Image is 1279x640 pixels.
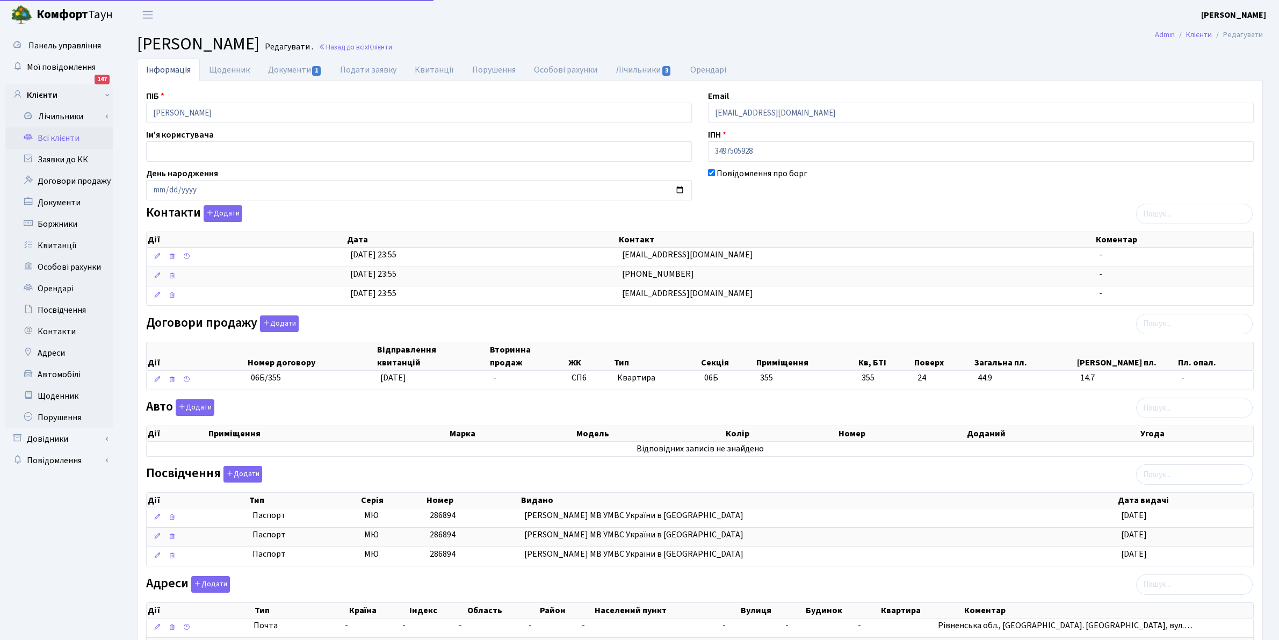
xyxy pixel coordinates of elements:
th: Секція [700,342,756,370]
a: Інформація [137,59,200,81]
span: 14.7 [1080,372,1173,384]
th: Номер [425,493,520,508]
span: 355 [760,372,773,384]
span: [DATE] [1121,548,1147,560]
span: 286894 [430,548,456,560]
label: Ім'я користувача [146,128,214,141]
td: Відповідних записів не знайдено [147,442,1253,456]
th: Вторинна продаж [489,342,568,370]
a: Додати [221,464,262,483]
span: - [493,372,496,384]
a: Клієнти [5,84,113,106]
th: Дії [147,232,346,247]
span: МЮ [364,548,379,560]
span: 3 [662,66,671,76]
input: Пошук... [1136,464,1253,485]
th: Тип [613,342,700,370]
label: Авто [146,399,214,416]
th: Кв, БТІ [857,342,913,370]
th: Відправлення квитанцій [376,342,489,370]
th: Коментар [1095,232,1253,247]
th: Видано [520,493,1116,508]
th: Вулиця [740,603,805,618]
span: - [345,620,394,632]
a: Порушення [463,59,525,81]
a: Боржники [5,213,113,235]
th: Марка [449,426,575,441]
nav: breadcrumb [1139,24,1279,46]
span: [PERSON_NAME] МВ УМВС України в [GEOGRAPHIC_DATA] [524,529,743,541]
button: Договори продажу [260,315,299,332]
th: Контакт [618,232,1095,247]
th: Тип [254,603,348,618]
label: Повідомлення про борг [717,167,807,180]
a: Посвідчення [5,299,113,321]
input: Пошук... [1136,398,1253,418]
a: Особові рахунки [5,256,113,278]
span: - [1099,287,1102,299]
a: Панель управління [5,35,113,56]
span: Паспорт [252,548,356,560]
button: Адреси [191,576,230,593]
span: [DATE] [380,372,406,384]
a: Подати заявку [331,59,406,81]
a: Додати [173,398,214,416]
span: - [402,620,406,631]
button: Посвідчення [223,466,262,483]
th: Пл. опал. [1177,342,1253,370]
span: [DATE] [1121,529,1147,541]
a: Всі клієнти [5,127,113,149]
span: Таун [37,6,113,24]
span: 355 [862,372,909,384]
span: - [1099,268,1102,280]
input: Пошук... [1136,574,1253,595]
a: Щоденник [5,385,113,407]
span: Почта [254,620,278,632]
span: Панель управління [28,40,101,52]
a: Порушення [5,407,113,428]
span: - [1181,372,1249,384]
span: 1 [312,66,321,76]
span: [DATE] [1121,509,1147,521]
span: 06Б/355 [251,372,281,384]
span: - [459,620,462,631]
input: Пошук... [1136,204,1253,224]
span: [PERSON_NAME] [137,32,259,56]
th: Коментар [963,603,1253,618]
th: Приміщення [755,342,857,370]
span: [DATE] 23:55 [350,287,396,299]
a: Орендарі [681,59,735,81]
span: 286894 [430,509,456,521]
span: - [722,620,726,631]
th: Область [466,603,539,618]
a: Особові рахунки [525,59,606,81]
button: Контакти [204,205,242,222]
th: Дії [147,493,248,508]
span: МЮ [364,529,379,541]
span: [PHONE_NUMBER] [622,268,694,280]
th: Приміщення [207,426,449,441]
label: Посвідчення [146,466,262,483]
span: МЮ [364,509,379,521]
th: Дії [147,603,254,618]
label: Договори продажу [146,315,299,332]
span: Паспорт [252,509,356,522]
a: Щоденник [200,59,259,81]
th: Поверх [913,342,973,370]
span: [PERSON_NAME] МВ УМВС України в [GEOGRAPHIC_DATA] [524,509,743,521]
a: Додати [201,204,242,222]
img: logo.png [11,4,32,26]
span: 24 [917,372,969,384]
input: Пошук... [1136,314,1253,334]
span: Мої повідомлення [27,61,96,73]
span: [DATE] 23:55 [350,249,396,261]
th: Угода [1139,426,1253,441]
span: - [785,620,789,631]
th: [PERSON_NAME] пл. [1076,342,1177,370]
label: День народження [146,167,218,180]
th: Доданий [966,426,1139,441]
span: 286894 [430,529,456,541]
b: [PERSON_NAME] [1201,9,1266,21]
span: [PERSON_NAME] МВ УМВС України в [GEOGRAPHIC_DATA] [524,548,743,560]
th: Квартира [880,603,963,618]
